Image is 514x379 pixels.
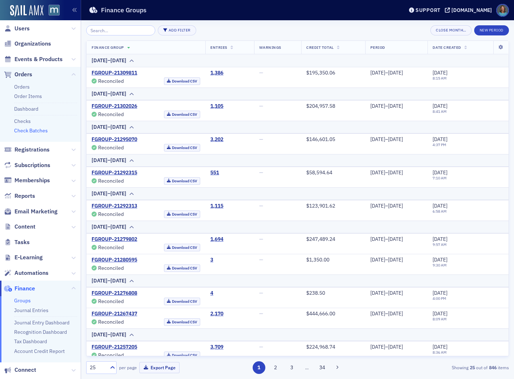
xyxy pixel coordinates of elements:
div: Reconciled [98,112,124,116]
img: SailAMX [49,5,60,16]
span: — [259,69,263,76]
a: 551 [210,170,219,176]
div: [DATE]–[DATE] [370,70,423,76]
div: Reconciled [98,146,124,150]
a: Groups [14,297,31,304]
span: E-Learning [14,254,43,261]
div: Reconciled [98,212,124,216]
a: 2,170 [210,311,223,317]
span: [DATE] [433,344,447,350]
div: [DATE]–[DATE] [92,157,126,164]
a: 3,202 [210,136,223,143]
h1: Finance Groups [101,6,147,14]
a: Download CSV [164,244,201,251]
div: 1,386 [210,70,223,76]
a: Download CSV [164,210,201,218]
a: Download CSV [164,264,201,272]
time: 8:36 AM [433,350,447,355]
div: [DATE]–[DATE] [92,331,126,338]
a: 4 [210,290,213,297]
span: Profile [496,4,509,17]
a: Journal Entries [14,307,49,314]
a: E-Learning [4,254,43,261]
span: Organizations [14,40,51,48]
a: FGROUP-21292315 [92,170,137,176]
span: … [302,364,312,371]
a: Check Batches [14,127,48,134]
div: 1,694 [210,236,223,243]
strong: 25 [468,364,476,371]
time: 4:00 PM [433,296,446,301]
span: Entries [210,45,227,50]
div: [DATE]–[DATE] [370,290,423,297]
div: [DATE]–[DATE] [92,57,126,64]
time: 6:58 AM [433,209,447,214]
div: [DATE]–[DATE] [370,236,423,243]
button: 1 [253,361,265,374]
a: FGROUP-21280595 [92,257,137,263]
a: Content [4,223,35,231]
span: [DATE] [433,169,447,176]
button: 2 [269,361,282,374]
a: Orders [4,71,32,78]
span: Reports [14,192,35,200]
div: [DATE]–[DATE] [370,311,423,317]
a: Download CSV [164,77,201,85]
a: 3 [210,257,213,263]
span: $1,350.00 [306,256,329,263]
a: Tasks [4,238,30,246]
div: Reconciled [98,179,124,183]
span: — [259,136,263,142]
span: — [259,169,263,176]
a: 3,709 [210,344,223,350]
a: Connect [4,366,36,374]
a: Subscriptions [4,161,50,169]
label: per page [119,364,137,371]
div: Support [416,7,441,13]
button: 3 [286,361,298,374]
div: Reconciled [98,246,124,250]
a: Download CSV [164,144,201,152]
button: Add Filter [158,25,196,35]
a: FGROUP-21309811 [92,70,137,76]
a: Checks [14,118,31,124]
span: $238.50 [306,290,325,296]
span: Period [370,45,385,50]
a: Organizations [4,40,51,48]
a: Download CSV [164,111,201,118]
span: — [259,256,263,263]
a: Account Credit Report [14,348,65,354]
span: Finance [14,285,35,293]
div: [DATE]–[DATE] [92,90,126,98]
div: Reconciled [98,320,124,324]
span: — [259,236,263,242]
a: Automations [4,269,49,277]
div: [DATE]–[DATE] [92,190,126,197]
span: [DATE] [433,256,447,263]
span: $247,489.24 [306,236,335,242]
div: [DATE]–[DATE] [92,123,126,131]
a: Recognition Dashboard [14,329,67,335]
div: Showing out of items [373,364,509,371]
button: New Period [474,25,509,35]
span: Memberships [14,176,50,184]
button: Export Page [139,362,180,373]
a: Reports [4,192,35,200]
a: 1,105 [210,103,223,110]
span: — [259,290,263,296]
span: [DATE] [433,290,447,296]
span: $123,901.62 [306,203,335,209]
time: 8:15 AM [433,76,447,81]
span: Automations [14,269,49,277]
span: Orders [14,71,32,78]
span: [DATE] [433,103,447,109]
time: 9:30 AM [433,263,447,268]
a: Dashboard [14,106,38,112]
span: — [259,203,263,209]
a: Download CSV [164,352,201,359]
a: FGROUP-21267437 [92,311,137,317]
span: Registrations [14,146,50,154]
